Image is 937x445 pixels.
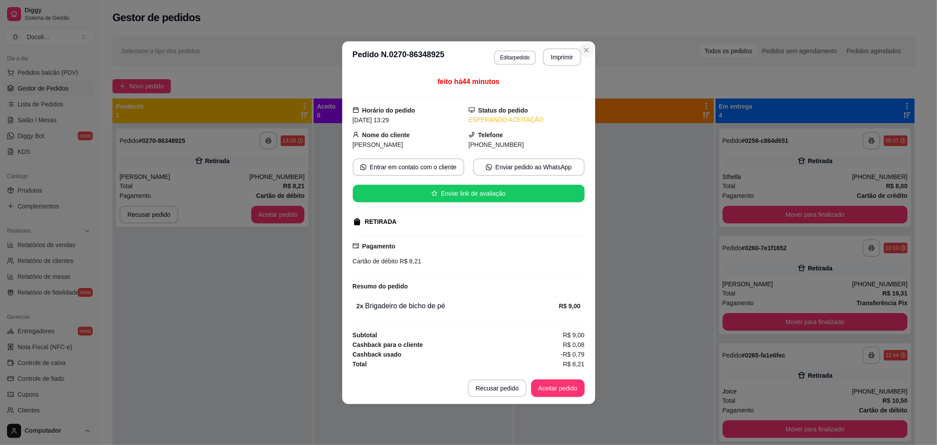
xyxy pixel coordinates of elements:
[431,190,438,197] span: star
[561,350,585,359] span: -R$ 0,79
[353,243,359,249] span: credit-card
[478,131,503,139] strong: Telefone
[353,131,359,138] span: user
[360,164,366,170] span: whats-app
[353,107,359,113] span: calendar
[469,107,475,113] span: desktop
[353,185,585,202] button: starEnviar link de avaliação
[362,243,395,250] strong: Pagamento
[353,48,445,66] h3: Pedido N. 0270-86348925
[353,283,408,290] strong: Resumo do pedido
[362,107,416,114] strong: Horário do pedido
[563,340,584,350] span: R$ 0,08
[531,379,585,397] button: Aceitar pedido
[468,379,527,397] button: Recusar pedido
[365,217,397,226] div: RETIRADA
[353,158,464,176] button: whats-appEntrar em contato com o cliente
[469,141,524,148] span: [PHONE_NUMBER]
[353,361,367,368] strong: Total
[362,131,410,139] strong: Nome do cliente
[353,258,398,265] span: Cartão de débito
[357,301,559,311] div: Brigadeiro de bicho de pé
[353,341,423,348] strong: Cashback para o cliente
[353,141,403,148] span: [PERSON_NAME]
[353,117,389,124] span: [DATE] 13:29
[469,131,475,138] span: phone
[438,78,499,85] span: feito há 44 minutos
[469,115,585,124] div: ESPERANDO ACEITAÇÃO
[478,107,528,114] strong: Status do pedido
[486,164,492,170] span: whats-app
[563,330,584,340] span: R$ 9,00
[543,48,581,66] button: Imprimir
[353,351,402,358] strong: Cashback usado
[473,158,585,176] button: whats-appEnviar pedido ao WhatsApp
[353,332,377,339] strong: Subtotal
[494,51,536,65] button: Editarpedido
[579,43,593,57] button: Close
[563,359,584,369] span: R$ 8,21
[357,303,364,310] strong: 2 x
[398,258,421,265] span: R$ 8,21
[559,303,580,310] strong: R$ 9,00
